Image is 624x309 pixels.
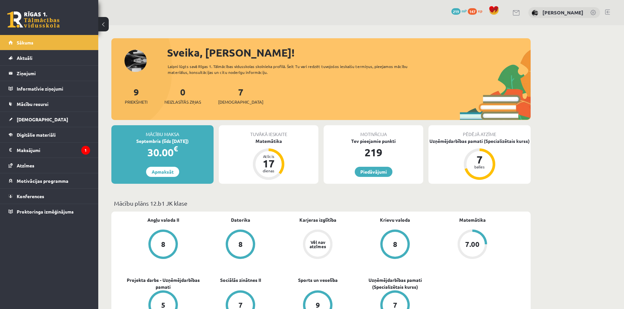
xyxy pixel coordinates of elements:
[7,11,60,28] a: Rīgas 1. Tālmācības vidusskola
[147,216,179,223] a: Angļu valoda II
[451,8,467,13] a: 219 mP
[219,125,318,138] div: Tuvākā ieskaite
[9,81,90,96] a: Informatīvie ziņojumi
[468,8,477,15] span: 147
[17,81,90,96] legend: Informatīvie ziņojumi
[478,8,482,13] span: xp
[17,55,32,61] span: Aktuāli
[231,216,250,223] a: Datorika
[428,125,531,138] div: Pēdējā atzīme
[219,138,318,145] div: Matemātika
[470,165,489,169] div: balles
[380,216,410,223] a: Krievu valoda
[324,145,423,160] div: 219
[532,10,538,16] img: Dana Ašmanaviča
[316,301,320,309] div: 9
[9,189,90,204] a: Konferences
[309,240,327,249] div: Vēl nav atzīmes
[462,8,467,13] span: mP
[542,9,583,16] a: [PERSON_NAME]
[9,66,90,81] a: Ziņojumi
[9,158,90,173] a: Atzīmes
[202,230,279,260] a: 8
[174,144,178,153] span: €
[17,209,74,215] span: Proktoringa izmēģinājums
[298,277,338,283] a: Sports un veselība
[17,116,68,122] span: [DEMOGRAPHIC_DATA]
[9,112,90,127] a: [DEMOGRAPHIC_DATA]
[17,178,68,184] span: Motivācijas programma
[356,277,434,290] a: Uzņēmējdarbības pamati (Specializētais kurss)
[451,8,461,15] span: 219
[161,241,165,248] div: 8
[17,101,48,107] span: Mācību resursi
[324,125,423,138] div: Motivācija
[259,158,278,169] div: 17
[9,173,90,188] a: Motivācijas programma
[81,146,90,155] i: 1
[17,66,90,81] legend: Ziņojumi
[111,138,214,145] div: Septembris (līdz [DATE])
[238,301,243,309] div: 7
[393,301,397,309] div: 7
[111,125,214,138] div: Mācību maksa
[114,199,528,208] p: Mācību plāns 12.b1 JK klase
[356,230,434,260] a: 8
[9,204,90,219] a: Proktoringa izmēģinājums
[125,99,147,105] span: Priekšmeti
[219,138,318,181] a: Matemātika Atlicis 17 dienas
[324,138,423,145] div: Tev pieejamie punkti
[9,50,90,65] a: Aktuāli
[161,301,165,309] div: 5
[164,86,201,105] a: 0Neizlasītās ziņas
[259,154,278,158] div: Atlicis
[465,241,480,248] div: 7.00
[279,230,356,260] a: Vēl nav atzīmes
[259,169,278,173] div: dienas
[470,154,489,165] div: 7
[299,216,336,223] a: Karjeras izglītība
[17,40,33,45] span: Sākums
[459,216,486,223] a: Matemātika
[9,127,90,142] a: Digitālie materiāli
[434,230,511,260] a: 7.00
[146,167,179,177] a: Apmaksāt
[393,241,397,248] div: 8
[167,45,531,60] div: Sveika, [PERSON_NAME]!
[218,86,263,105] a: 7[DEMOGRAPHIC_DATA]
[168,63,419,75] div: Laipni lūgts savā Rīgas 1. Tālmācības vidusskolas skolnieka profilā. Šeit Tu vari redzēt tuvojošo...
[220,277,261,283] a: Sociālās zinātnes II
[468,8,485,13] a: 147 xp
[355,167,392,177] a: Piedāvājumi
[9,143,90,158] a: Maksājumi1
[218,99,263,105] span: [DEMOGRAPHIC_DATA]
[124,230,202,260] a: 8
[17,132,56,138] span: Digitālie materiāli
[17,193,44,199] span: Konferences
[17,163,34,168] span: Atzīmes
[9,96,90,112] a: Mācību resursi
[428,138,531,145] div: Uzņēmējdarbības pamati (Specializētais kurss)
[238,241,243,248] div: 8
[124,277,202,290] a: Projekta darbs - Uzņēmējdarbības pamati
[17,143,90,158] legend: Maksājumi
[111,145,214,160] div: 30.00
[164,99,201,105] span: Neizlasītās ziņas
[9,35,90,50] a: Sākums
[125,86,147,105] a: 9Priekšmeti
[428,138,531,181] a: Uzņēmējdarbības pamati (Specializētais kurss) 7 balles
